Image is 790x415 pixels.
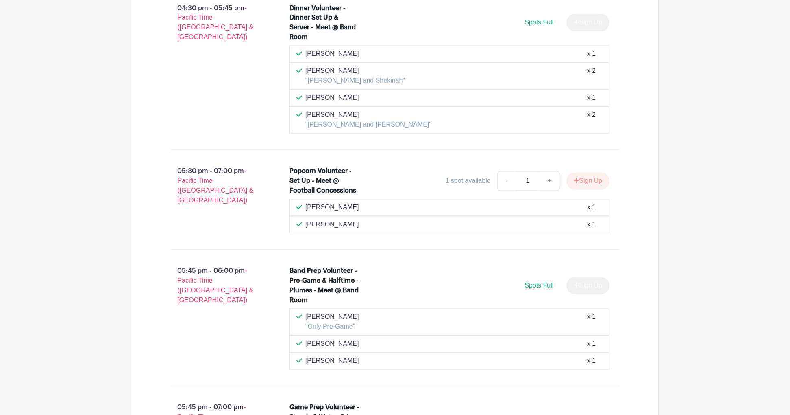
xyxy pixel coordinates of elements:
div: Popcorn Volunteer - Set Up - Meet @ Football Concessions [289,167,360,196]
span: - Pacific Time ([GEOGRAPHIC_DATA] & [GEOGRAPHIC_DATA]) [178,268,254,304]
p: [PERSON_NAME] [305,49,359,59]
div: x 1 [587,49,596,59]
p: "[PERSON_NAME] and Shekinah" [305,76,405,86]
p: [PERSON_NAME] [305,110,431,120]
div: Dinner Volunteer - Dinner Set Up & Server - Meet @ Band Room [289,3,360,42]
div: 1 spot available [446,176,491,186]
div: x 1 [587,220,596,230]
p: [PERSON_NAME] [305,203,359,213]
button: Sign Up [567,173,609,190]
div: x 1 [587,203,596,213]
span: Spots Full [524,19,553,26]
div: x 2 [587,110,596,130]
a: + [540,171,560,191]
div: x 1 [587,93,596,103]
p: [PERSON_NAME] [305,312,359,322]
div: x 1 [587,356,596,366]
p: [PERSON_NAME] [305,93,359,103]
p: "Only Pre-Game" [305,322,359,332]
span: - Pacific Time ([GEOGRAPHIC_DATA] & [GEOGRAPHIC_DATA]) [178,4,254,41]
span: Spots Full [524,282,553,289]
p: 05:30 pm - 07:00 pm [158,163,277,209]
p: [PERSON_NAME] [305,356,359,366]
p: [PERSON_NAME] [305,339,359,349]
div: x 2 [587,66,596,86]
div: Band Prep Volunteer - Pre-Game & Halftime - Plumes - Meet @ Band Room [289,266,360,305]
p: 05:45 pm - 06:00 pm [158,263,277,309]
div: x 1 [587,339,596,349]
span: - Pacific Time ([GEOGRAPHIC_DATA] & [GEOGRAPHIC_DATA]) [178,168,254,204]
div: x 1 [587,312,596,332]
a: - [497,171,516,191]
p: [PERSON_NAME] [305,66,405,76]
p: [PERSON_NAME] [305,220,359,230]
p: "[PERSON_NAME] and [PERSON_NAME]" [305,120,431,130]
